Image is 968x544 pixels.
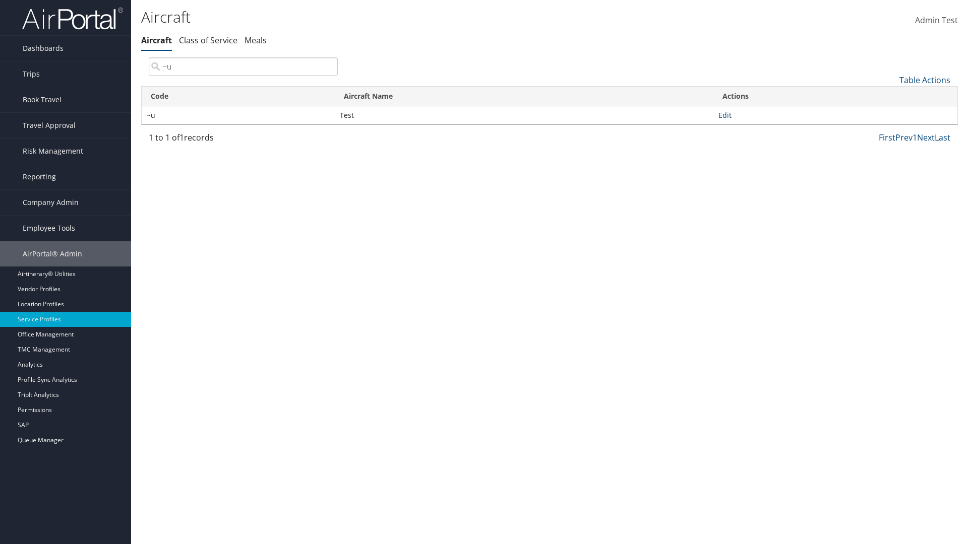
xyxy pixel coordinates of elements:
a: Meals [245,35,267,46]
span: Risk Management [23,139,83,164]
td: ~u [142,106,335,124]
a: Edit [718,110,732,120]
a: Table Actions [899,75,950,86]
span: Dashboards [23,36,64,61]
span: AirPortal® Admin [23,241,82,266]
span: Company Admin [23,190,79,215]
th: Aircraft Name: activate to sort column ascending [335,87,713,106]
span: 1 [179,132,184,143]
span: Trips [23,61,40,87]
a: Next [917,132,935,143]
a: Last [935,132,950,143]
input: Search [149,57,338,76]
span: Employee Tools [23,216,75,241]
a: Aircraft [141,35,172,46]
span: Travel Approval [23,113,76,138]
th: Actions [713,87,957,106]
a: Prev [895,132,913,143]
h1: Aircraft [141,7,686,28]
img: airportal-logo.png [22,7,123,30]
div: 1 to 1 of records [149,131,338,149]
span: Reporting [23,164,56,189]
span: Admin Test [915,15,958,26]
a: Class of Service [179,35,237,46]
a: First [879,132,895,143]
a: 1 [913,132,917,143]
th: Code: activate to sort column ascending [142,87,335,106]
td: Test [335,106,713,124]
span: Book Travel [23,87,62,112]
a: Admin Test [915,5,958,36]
